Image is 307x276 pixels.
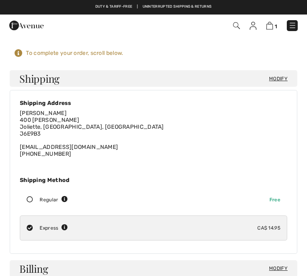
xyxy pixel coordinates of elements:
img: My Info [250,22,257,30]
div: CA$ 14.95 [257,224,280,232]
span: [PERSON_NAME] [20,110,67,117]
div: Regular [40,196,68,203]
div: Express [40,224,68,232]
img: Search [233,22,240,29]
img: 1ère Avenue [9,17,44,33]
span: Modify [269,75,288,82]
div: Shipping Address [20,100,287,107]
div: [EMAIL_ADDRESS][DOMAIN_NAME] [20,110,287,158]
span: Modify [269,265,288,272]
img: Shopping Bag [266,22,273,29]
span: 400 [PERSON_NAME] Joliette, [GEOGRAPHIC_DATA], [GEOGRAPHIC_DATA] J6E9B3 [20,117,164,137]
span: Billing [19,263,48,274]
a: 1ère Avenue [9,22,44,29]
span: 1 [275,23,277,29]
div: To complete your order, scroll below. [26,50,123,57]
a: [PHONE_NUMBER] [20,151,71,157]
img: Menu [288,21,296,29]
span: Free [269,197,280,203]
div: Shipping Method [20,177,287,184]
span: Shipping [19,73,59,84]
a: 1 [266,21,277,30]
